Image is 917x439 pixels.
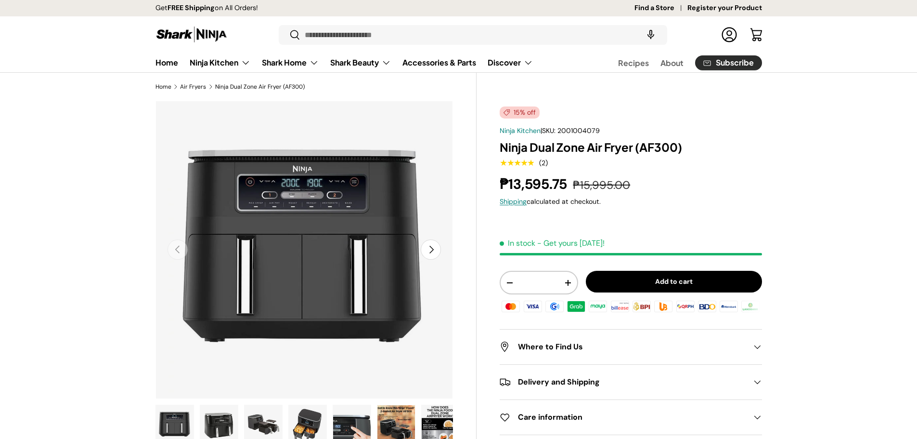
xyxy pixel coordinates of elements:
[631,299,652,314] img: bpi
[653,299,674,314] img: ubp
[539,160,548,167] div: (2)
[215,84,305,90] a: Ninja Dual Zone Air Fryer (AF300)
[500,412,746,423] h2: Care information
[674,299,696,314] img: qrph
[660,53,684,72] a: About
[740,299,761,314] img: landbank
[609,299,631,314] img: billease
[184,53,256,72] summary: Ninja Kitchen
[537,238,605,248] p: - Get yours [DATE]!
[697,299,718,314] img: bdo
[190,53,250,72] a: Ninja Kitchen
[586,271,762,293] button: Add to cart
[500,159,534,167] div: 5.0 out of 5.0 stars
[687,3,762,13] a: Register your Product
[542,126,555,135] span: SKU:
[500,341,746,353] h2: Where to Find Us
[180,84,206,90] a: Air Fryers
[155,53,178,72] a: Home
[716,59,754,67] span: Subscribe
[500,106,540,119] span: 15% off
[500,365,762,399] summary: Delivery and Shipping
[500,238,535,248] span: In stock
[566,299,587,314] img: grabpay
[557,126,600,135] span: 2001004079
[522,299,543,314] img: visa
[155,53,533,72] nav: Primary
[500,197,762,207] div: calculated at checkout.
[695,55,762,70] a: Subscribe
[330,53,391,72] a: Shark Beauty
[155,82,477,91] nav: Breadcrumbs
[155,3,258,13] p: Get on All Orders!
[155,84,171,90] a: Home
[618,53,649,72] a: Recipes
[718,299,739,314] img: metrobank
[587,299,608,314] img: maya
[256,53,324,72] summary: Shark Home
[544,299,565,314] img: gcash
[573,178,630,192] s: ₱15,995.00
[402,53,476,72] a: Accessories & Parts
[168,3,215,12] strong: FREE Shipping
[500,197,527,206] a: Shipping
[500,376,746,388] h2: Delivery and Shipping
[500,400,762,435] summary: Care information
[635,24,666,45] speech-search-button: Search by voice
[262,53,319,72] a: Shark Home
[595,53,762,72] nav: Secondary
[500,299,521,314] img: master
[155,25,228,44] img: Shark Ninja Philippines
[500,140,762,155] h1: Ninja Dual Zone Air Fryer (AF300)
[541,126,600,135] span: |
[634,3,687,13] a: Find a Store
[324,53,397,72] summary: Shark Beauty
[488,53,533,72] a: Discover
[500,175,569,193] strong: ₱13,595.75
[500,158,534,168] span: ★★★★★
[482,53,539,72] summary: Discover
[500,126,541,135] a: Ninja Kitchen
[500,330,762,364] summary: Where to Find Us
